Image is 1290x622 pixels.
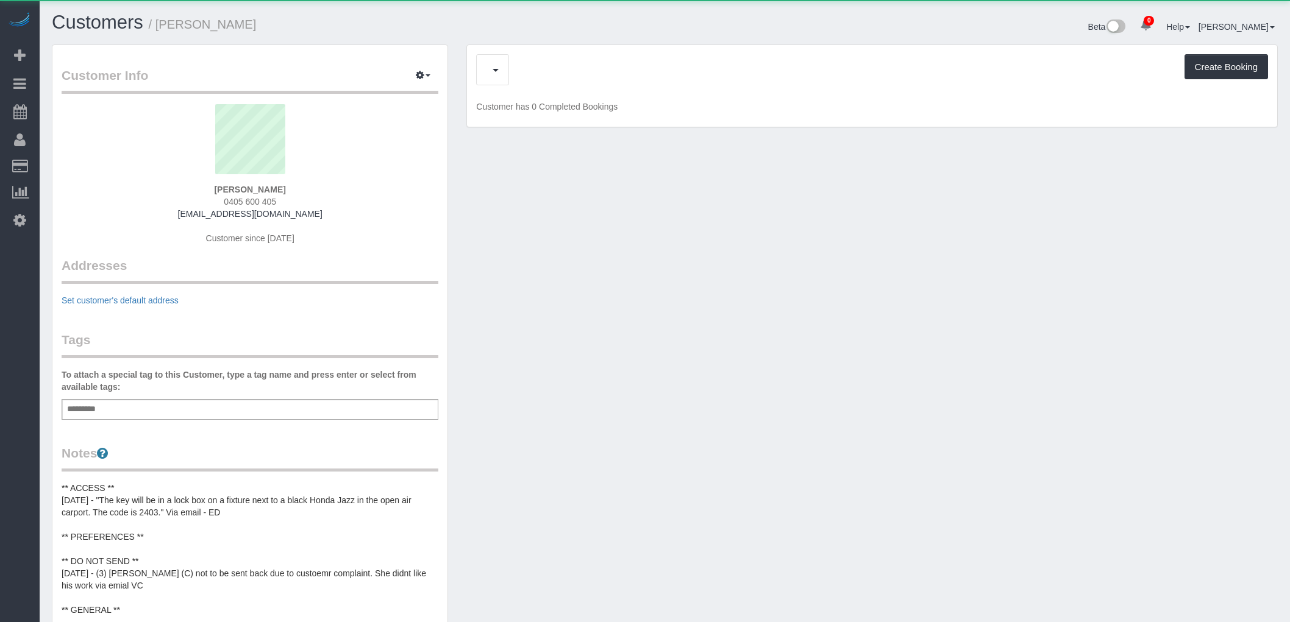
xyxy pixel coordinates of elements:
[1185,54,1268,80] button: Create Booking
[149,18,257,31] small: / [PERSON_NAME]
[62,295,179,305] a: Set customer's default address
[1199,22,1275,32] a: [PERSON_NAME]
[62,331,438,358] legend: Tags
[214,185,285,194] strong: [PERSON_NAME]
[62,369,438,393] label: To attach a special tag to this Customer, type a tag name and press enter or select from availabl...
[476,101,1268,113] p: Customer has 0 Completed Bookings
[1144,16,1154,26] span: 0
[1088,22,1126,32] a: Beta
[1166,22,1190,32] a: Help
[62,66,438,94] legend: Customer Info
[206,233,294,243] span: Customer since [DATE]
[62,444,438,472] legend: Notes
[1134,12,1158,39] a: 0
[52,12,143,33] a: Customers
[7,12,32,29] img: Automaid Logo
[1105,19,1125,35] img: New interface
[224,197,276,207] span: 0405 600 405
[178,209,322,219] a: [EMAIL_ADDRESS][DOMAIN_NAME]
